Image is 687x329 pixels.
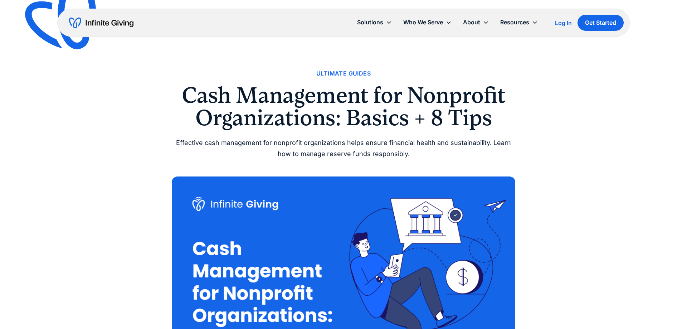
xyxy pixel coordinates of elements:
div: Solutions [357,18,383,27]
h1: Cash Management for Nonprofit Organizations: Basics + 8 Tips [172,84,515,129]
a: Get Started [578,15,624,31]
div: Log In [555,20,572,26]
div: About [463,18,480,27]
div: Who We Serve [403,18,443,27]
div: Effective cash management for nonprofit organizations helps ensure financial health and sustainab... [172,137,515,159]
a: home [69,17,133,29]
div: Resources [500,18,529,27]
a: Ultimate Guides [316,69,371,78]
div: Solutions [351,15,398,30]
div: About [457,15,494,30]
div: Resources [494,15,544,30]
a: Log In [555,19,572,27]
div: Who We Serve [398,15,457,30]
